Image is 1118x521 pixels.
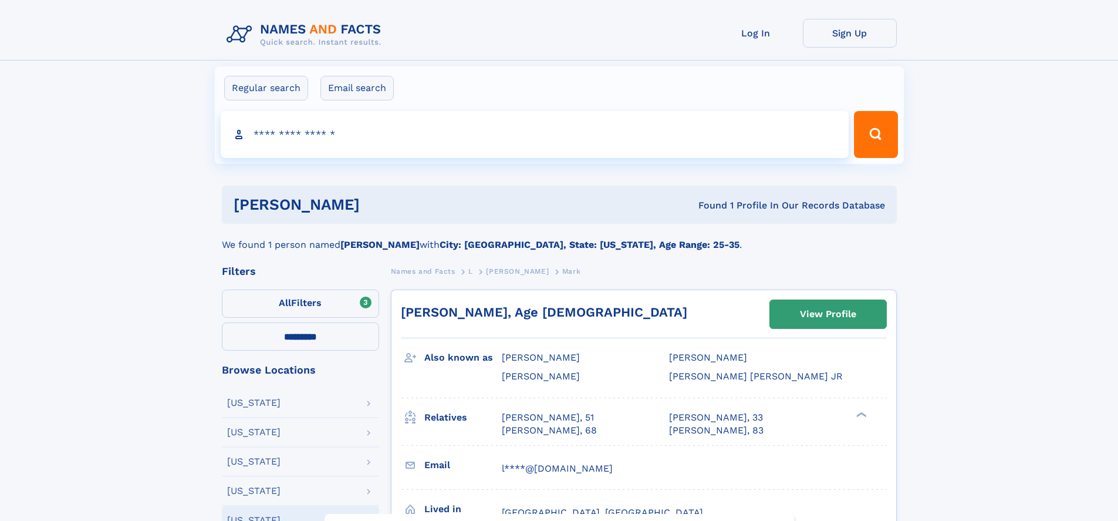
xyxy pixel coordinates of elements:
b: City: [GEOGRAPHIC_DATA], State: [US_STATE], Age Range: 25-35 [440,239,739,250]
img: Logo Names and Facts [222,19,391,51]
b: [PERSON_NAME] [340,239,420,250]
h3: Email [424,455,502,475]
a: [PERSON_NAME], 68 [502,424,597,437]
a: View Profile [770,300,886,328]
a: [PERSON_NAME], 33 [669,411,763,424]
div: [US_STATE] [227,457,281,466]
a: [PERSON_NAME], 51 [502,411,594,424]
a: [PERSON_NAME] [486,264,549,278]
label: Filters [222,290,379,318]
input: search input [221,111,849,158]
div: Found 1 Profile In Our Records Database [529,199,885,212]
span: [GEOGRAPHIC_DATA], [GEOGRAPHIC_DATA] [502,507,703,518]
div: ❯ [853,411,867,418]
span: [PERSON_NAME] [502,352,580,363]
span: L [468,267,473,275]
div: [US_STATE] [227,398,281,408]
label: Regular search [224,76,308,100]
span: [PERSON_NAME] [486,267,549,275]
a: Names and Facts [391,264,455,278]
a: Sign Up [803,19,897,48]
button: Search Button [854,111,897,158]
span: [PERSON_NAME] [PERSON_NAME] JR [669,371,843,382]
div: View Profile [800,301,856,328]
a: [PERSON_NAME], 83 [669,424,764,437]
span: [PERSON_NAME] [502,371,580,382]
h3: Relatives [424,408,502,428]
label: Email search [320,76,394,100]
div: Browse Locations [222,365,379,375]
span: Mark [562,267,580,275]
span: All [279,297,291,308]
div: [US_STATE] [227,428,281,437]
div: We found 1 person named with . [222,224,897,252]
a: [PERSON_NAME], Age [DEMOGRAPHIC_DATA] [401,305,687,320]
h3: Also known as [424,348,502,368]
div: [US_STATE] [227,486,281,496]
span: [PERSON_NAME] [669,352,747,363]
h1: [PERSON_NAME] [234,197,529,212]
a: L [468,264,473,278]
a: Log In [709,19,803,48]
div: Filters [222,266,379,277]
h3: Lived in [424,499,502,519]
